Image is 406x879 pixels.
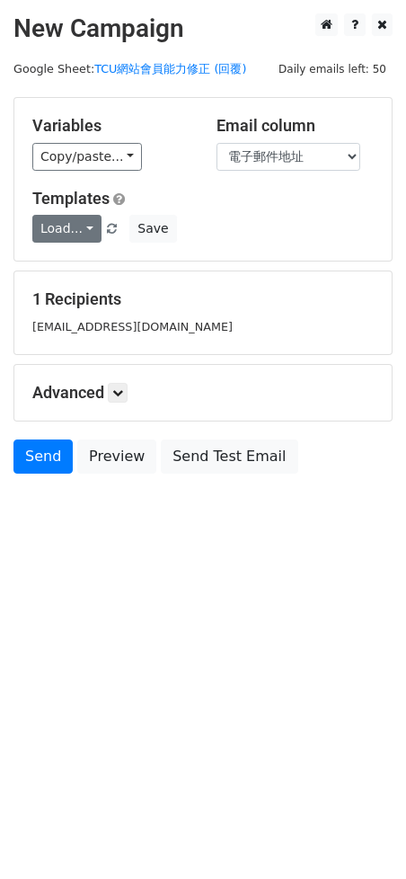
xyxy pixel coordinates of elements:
[94,62,246,75] a: TCU網站會員能力修正 (回覆)
[129,215,176,243] button: Save
[216,116,374,136] h5: Email column
[316,793,406,879] div: 聊天小工具
[272,59,393,79] span: Daily emails left: 50
[13,62,246,75] small: Google Sheet:
[316,793,406,879] iframe: Chat Widget
[32,215,101,243] a: Load...
[13,13,393,44] h2: New Campaign
[32,289,374,309] h5: 1 Recipients
[32,143,142,171] a: Copy/paste...
[77,439,156,474] a: Preview
[32,320,233,333] small: [EMAIL_ADDRESS][DOMAIN_NAME]
[32,116,190,136] h5: Variables
[32,383,374,403] h5: Advanced
[32,189,110,208] a: Templates
[161,439,297,474] a: Send Test Email
[13,439,73,474] a: Send
[272,62,393,75] a: Daily emails left: 50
